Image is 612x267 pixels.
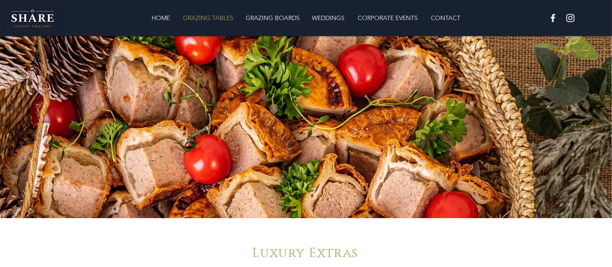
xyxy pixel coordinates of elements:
p: CORPORATE EVENTS [354,9,423,27]
img: White Facebook Icon [548,13,558,24]
img: White Instagram Icon [565,13,576,24]
p: HOME [148,9,175,27]
span: Luxury Extras [252,245,358,262]
a: GRAZING BOARDS [240,9,306,27]
a: CORPORATE EVENTS [352,9,425,27]
nav: Site [93,9,519,27]
p: GRAZING BOARDS [242,9,304,27]
a: CONTACT [425,9,467,27]
img: Share Luxury Grazing Logo.png [1,6,64,31]
p: CONTACT [427,9,465,27]
a: GRAZING TABLES [177,9,240,27]
iframe: Wix Chat [571,226,612,267]
ul: Social Bar [548,13,576,24]
p: GRAZING TABLES [179,9,238,27]
a: WEDDINGS [306,9,352,27]
a: HOME [145,9,177,27]
p: WEDDINGS [308,9,349,27]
